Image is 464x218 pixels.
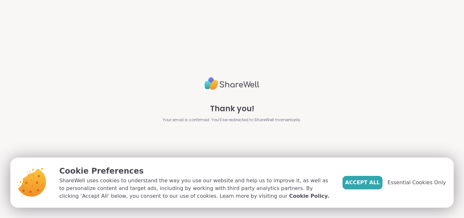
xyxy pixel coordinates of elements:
[343,176,382,189] button: Accept All
[205,75,259,93] img: ShareWell Logo
[210,103,254,114] span: Thank you!
[59,165,332,177] p: Cookie Preferences
[289,192,329,200] a: Cookie Policy.
[345,179,380,186] span: Accept All
[163,117,301,123] span: Your email is confirmed. You’ll be redirected to ShareWell momentarily.
[59,177,332,200] p: ShareWell uses cookies to understand the way you use our website and help us to improve it, as we...
[388,179,446,186] span: Essential Cookies Only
